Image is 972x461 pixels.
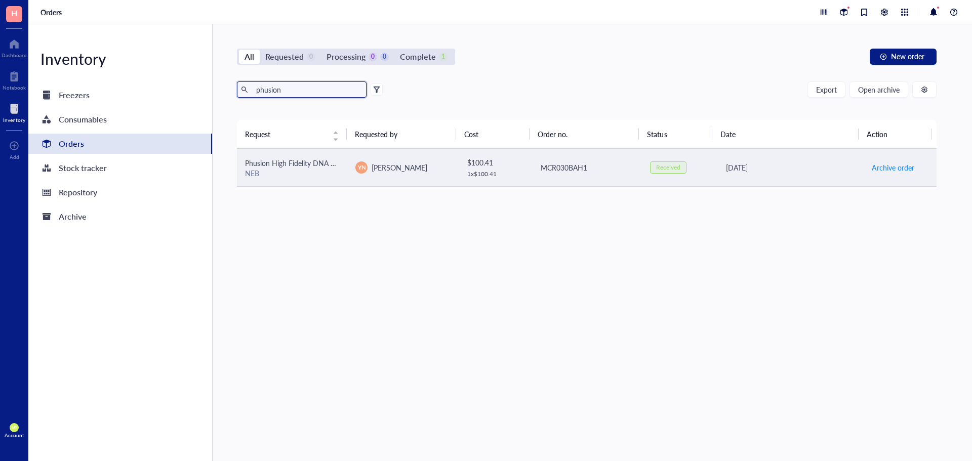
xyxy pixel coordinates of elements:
div: Received [656,163,680,172]
th: Action [859,120,932,148]
div: Inventory [28,49,212,69]
span: New order [891,52,924,60]
th: Requested by [347,120,457,148]
div: Processing [327,50,366,64]
span: [PERSON_NAME] [372,162,427,173]
div: NEB [245,169,339,178]
div: Dashboard [2,52,27,58]
th: Request [237,120,347,148]
input: Find orders in table [252,82,362,97]
a: Inventory [3,101,25,123]
th: Cost [456,120,529,148]
button: Archive order [871,159,915,176]
a: Orders [40,8,64,17]
div: 0 [369,53,377,61]
div: Archive [59,209,87,224]
button: Open archive [849,81,908,98]
div: 1 x $ 100.41 [467,170,524,178]
th: Date [712,120,859,148]
span: YN [357,163,366,172]
span: MR [12,426,16,430]
a: Notebook [3,68,26,91]
span: Open archive [858,86,900,94]
div: MCR030BAH1 [541,162,634,173]
div: Add [10,154,19,160]
div: Consumables [59,112,107,127]
a: Stock tracker [28,158,212,178]
div: Account [5,432,24,438]
a: Archive [28,206,212,227]
div: $ 100.41 [467,157,524,168]
span: Request [245,129,327,140]
div: 0 [380,53,389,61]
span: H [11,7,17,19]
div: Notebook [3,85,26,91]
div: Orders [59,137,84,151]
a: Orders [28,134,212,154]
th: Order no. [530,120,639,148]
span: Archive order [872,162,914,173]
a: Consumables [28,109,212,130]
span: Export [816,86,837,94]
div: Freezers [59,88,90,102]
th: Status [639,120,712,148]
div: Stock tracker [59,161,107,175]
span: Phusion High Fidelity DNA Polymerase [245,158,366,168]
div: segmented control [237,49,455,65]
div: 1 [439,53,448,61]
div: Requested [265,50,304,64]
button: New order [870,49,937,65]
a: Dashboard [2,36,27,58]
div: Inventory [3,117,25,123]
div: 0 [307,53,315,61]
a: Repository [28,182,212,202]
div: [DATE] [726,162,855,173]
div: Complete [400,50,435,64]
button: Export [807,81,845,98]
td: MCR030BAH1 [532,149,642,187]
a: Freezers [28,85,212,105]
div: Repository [59,185,97,199]
div: All [245,50,254,64]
